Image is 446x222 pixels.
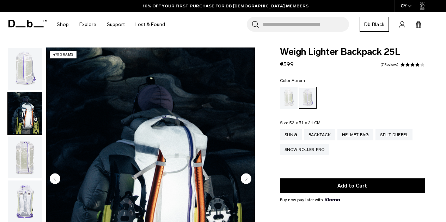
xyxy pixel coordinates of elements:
button: Add to Cart [280,178,425,193]
img: {"height" => 20, "alt" => "Klarna"} [325,198,340,201]
a: Helmet Bag [337,129,374,140]
a: Lost & Found [135,12,165,37]
a: Aurora [299,87,317,109]
a: Shop [57,12,69,37]
button: Next slide [241,173,251,185]
a: Explore [79,12,96,37]
img: Weigh_Lighter_Backpack_25L_1.png [8,48,42,90]
button: Weigh_Lighter_Backpack_25L_Lifestyle_new.png [7,92,42,135]
legend: Color: [280,78,305,83]
legend: Size: [280,121,321,125]
a: Db Black [360,17,389,32]
span: Aurora [292,78,305,83]
a: Sling [280,129,302,140]
a: Support [107,12,125,37]
span: 52 x 31 x 21 CM [289,120,321,125]
a: 10% OFF YOUR FIRST PURCHASE FOR DB [DEMOGRAPHIC_DATA] MEMBERS [143,3,308,9]
p: 470 grams [50,51,77,58]
span: €399 [280,61,294,68]
nav: Main Navigation [51,12,170,37]
button: Weigh_Lighter_Backpack_25L_1.png [7,47,42,90]
button: Weigh_Lighter_Backpack_25L_2.png [7,136,42,179]
img: Weigh_Lighter_Backpack_25L_2.png [8,137,42,179]
a: 7 reviews [380,63,398,66]
span: Buy now pay later with [280,197,340,203]
a: Diffusion [280,87,298,109]
img: Weigh_Lighter_Backpack_25L_Lifestyle_new.png [8,92,42,134]
a: Backpack [304,129,335,140]
a: Snow Roller Pro [280,144,329,155]
a: Split Duffel [375,129,413,140]
button: Previous slide [50,173,60,185]
span: Weigh Lighter Backpack 25L [280,47,425,57]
